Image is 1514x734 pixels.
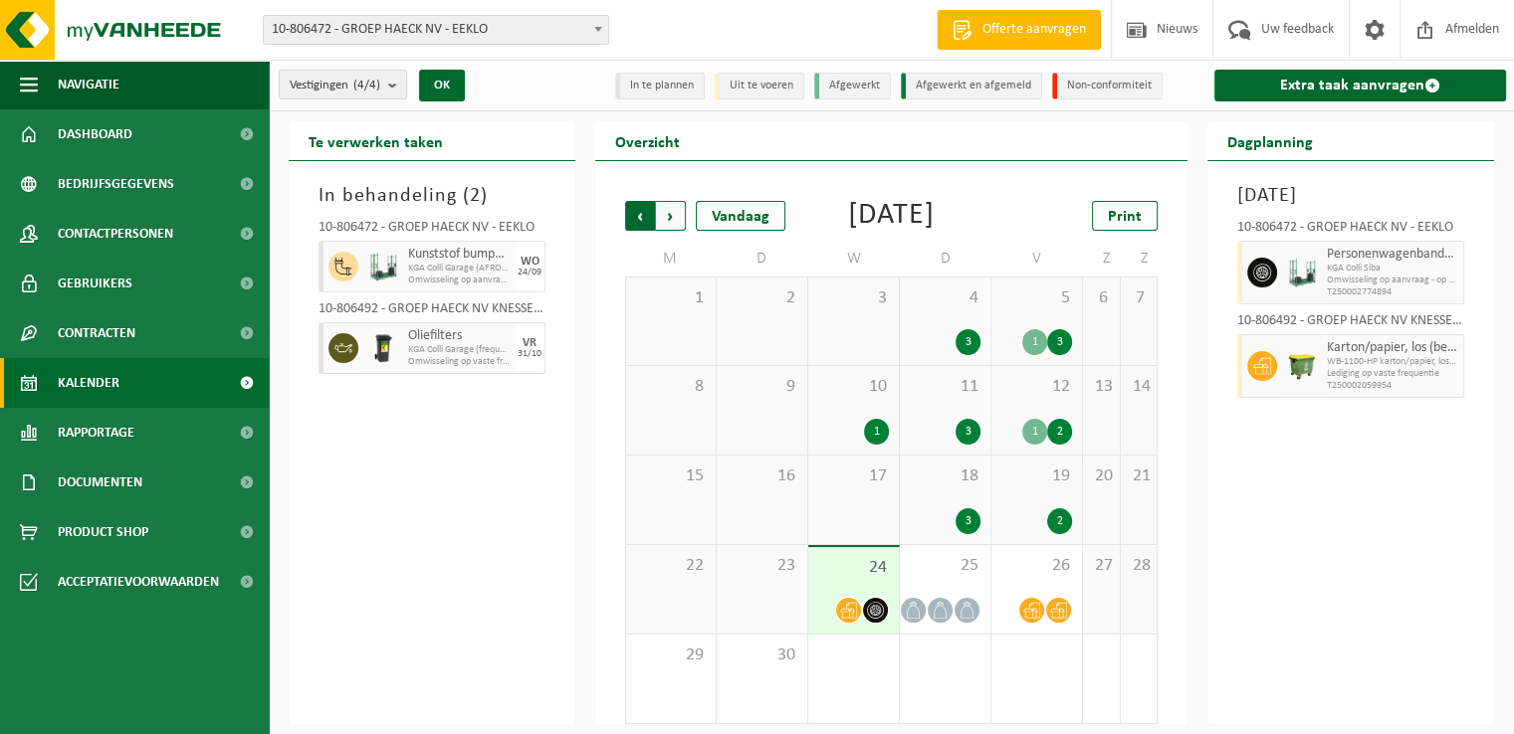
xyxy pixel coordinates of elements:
[368,252,398,281] img: PB-MR-5500-MET-GN-01
[636,465,706,487] span: 15
[864,419,889,445] div: 1
[58,308,135,358] span: Contracten
[900,241,991,276] td: D
[910,376,980,398] span: 11
[910,287,980,309] span: 4
[279,70,407,99] button: Vestigingen(4/4)
[818,287,889,309] span: 3
[1047,329,1072,355] div: 3
[848,201,935,231] div: [DATE]
[319,221,545,241] div: 10-806472 - GROEP HAECK NV - EEKLO
[1092,201,1158,231] a: Print
[814,73,891,99] li: Afgewerkt
[58,259,132,308] span: Gebruikers
[408,275,511,286] span: Omwisseling op aanvraag (incl. verwerking)
[1093,555,1109,577] span: 27
[1287,258,1317,287] img: PB-MR-5000-C2
[1237,314,1464,334] div: 10-806492 - GROEP HAECK NV KNESSELARE - AALTER
[1001,555,1072,577] span: 26
[1121,241,1159,276] td: Z
[595,121,700,160] h2: Overzicht
[58,159,174,209] span: Bedrijfsgegevens
[956,329,980,355] div: 3
[1237,221,1464,241] div: 10-806472 - GROEP HAECK NV - EEKLO
[1093,287,1109,309] span: 6
[818,557,889,579] span: 24
[1327,356,1458,368] span: WB-1100-HP karton/papier, los (bedrijven)
[353,79,380,92] count: (4/4)
[901,73,1042,99] li: Afgewerkt en afgemeld
[58,458,142,507] span: Documenten
[1327,368,1458,380] span: Lediging op vaste frequentie
[1131,287,1148,309] span: 7
[696,201,785,231] div: Vandaag
[625,201,655,231] span: Vorige
[977,20,1091,40] span: Offerte aanvragen
[1131,376,1148,398] span: 14
[1287,351,1317,381] img: WB-1100-HPE-GN-50
[636,644,706,666] span: 29
[1237,181,1464,211] h3: [DATE]
[727,465,797,487] span: 16
[1131,555,1148,577] span: 28
[727,644,797,666] span: 30
[910,555,980,577] span: 25
[1327,263,1458,275] span: KGA Colli Siba
[1327,340,1458,356] span: Karton/papier, los (bedrijven)
[1327,275,1458,286] span: Omwisseling op aanvraag - op geplande route
[727,555,797,577] span: 23
[408,356,511,368] span: Omwisseling op vaste frequentie (incl. verwerking)
[290,71,380,100] span: Vestigingen
[818,465,889,487] span: 17
[727,376,797,398] span: 9
[910,465,980,487] span: 18
[717,241,808,276] td: D
[1327,380,1458,392] span: T250002059954
[319,181,545,211] h3: In behandeling ( )
[264,16,608,44] span: 10-806472 - GROEP HAECK NV - EEKLO
[1022,329,1047,355] div: 1
[58,60,119,109] span: Navigatie
[58,507,148,557] span: Product Shop
[636,376,706,398] span: 8
[727,287,797,309] span: 2
[808,241,900,276] td: W
[1047,508,1072,534] div: 2
[818,376,889,398] span: 10
[1093,465,1109,487] span: 20
[956,508,980,534] div: 3
[1083,241,1120,276] td: Z
[523,337,537,349] div: VR
[656,201,686,231] span: Volgende
[1052,73,1163,99] li: Non-conformiteit
[1327,247,1458,263] span: Personenwagenbanden met en zonder velg
[1327,286,1458,298] span: T250002774894
[408,344,511,356] span: KGA Colli Garage (frequentie)
[636,555,706,577] span: 22
[58,209,173,259] span: Contactpersonen
[1047,419,1072,445] div: 2
[625,241,717,276] td: M
[956,419,980,445] div: 3
[408,247,511,263] span: Kunststof bumpers
[368,333,398,363] img: WB-0240-HPE-BK-01
[263,15,609,45] span: 10-806472 - GROEP HAECK NV - EEKLO
[419,70,465,101] button: OK
[408,328,511,344] span: Oliefilters
[1214,70,1506,101] a: Extra taak aanvragen
[518,268,541,277] div: 24/09
[470,186,481,206] span: 2
[408,263,511,275] span: KGA Colli Garage (AFROEP)
[1093,376,1109,398] span: 13
[991,241,1083,276] td: V
[636,287,706,309] span: 1
[1001,287,1072,309] span: 5
[1207,121,1333,160] h2: Dagplanning
[937,10,1101,50] a: Offerte aanvragen
[58,408,134,458] span: Rapportage
[1001,465,1072,487] span: 19
[1108,209,1142,225] span: Print
[521,256,540,268] div: WO
[58,557,219,607] span: Acceptatievoorwaarden
[1022,419,1047,445] div: 1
